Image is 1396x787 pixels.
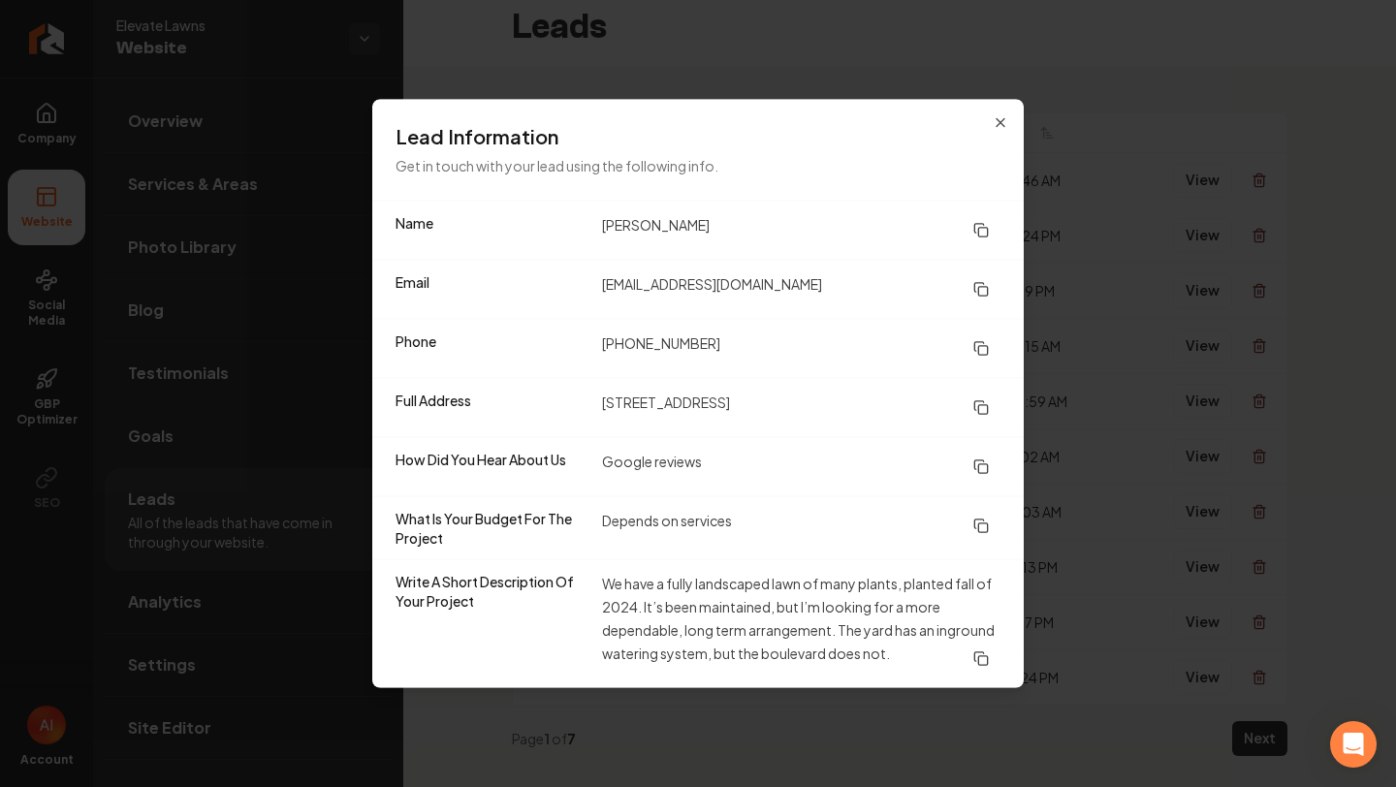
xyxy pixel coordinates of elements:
h3: Lead Information [396,123,1000,150]
dd: [PHONE_NUMBER] [602,331,1000,366]
dd: [PERSON_NAME] [602,213,1000,248]
dt: How Did You Hear About Us [396,450,587,485]
dt: Full Address [396,391,587,425]
p: Get in touch with your lead using the following info. [396,154,1000,177]
dd: We have a fully landscaped lawn of many plants, planted fall of 2024. It’s been maintained, but I... [602,572,1000,677]
dt: Name [396,213,587,248]
dd: Google reviews [602,450,1000,485]
dt: What Is Your Budget For The Project [396,509,587,548]
dt: Phone [396,331,587,366]
dt: Write A Short Description Of Your Project [396,572,587,677]
dd: Depends on services [602,509,1000,548]
dd: [EMAIL_ADDRESS][DOMAIN_NAME] [602,272,1000,307]
dt: Email [396,272,587,307]
dd: [STREET_ADDRESS] [602,391,1000,425]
